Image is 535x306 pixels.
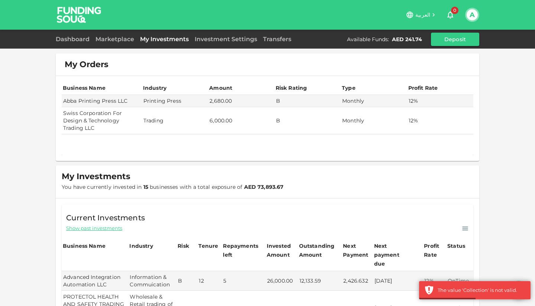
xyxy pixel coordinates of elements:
td: Trading [142,107,208,134]
div: Available Funds : [347,36,389,43]
div: Profit Rate [424,241,445,259]
div: Risk Rating [276,83,307,92]
td: Information & Commuication [128,271,176,291]
td: 12% [407,107,474,134]
div: Risk [178,241,192,250]
td: Monthly [341,107,407,134]
div: Tenure [198,241,218,250]
div: Invested Amount [267,241,297,259]
div: Next Payment [343,241,372,259]
div: Repayments left [223,241,260,259]
div: Amount [209,83,232,92]
td: 2,680.00 [208,95,274,107]
button: 0 [443,7,458,22]
div: Business Name [63,241,106,250]
div: Industry [129,241,153,250]
span: You have currently invested in businesses with a total exposure of [62,184,284,190]
a: Dashboard [56,36,93,43]
strong: AED 73,893.67 [244,184,284,190]
div: AED 241.74 [392,36,422,43]
td: 12% [423,271,446,291]
span: العربية [415,11,430,18]
div: Profit Rate [408,83,438,92]
span: My Investments [62,171,130,182]
td: Printing Press [142,95,208,107]
div: Industry [143,83,166,92]
td: 12% [407,95,474,107]
a: Transfers [260,36,294,43]
td: 5 [222,271,265,291]
td: Advanced Integration Automation LLC [62,271,128,291]
td: Swiss Corporation For Design & Technology Trading LLC [62,107,142,134]
div: Next payment due [374,241,411,268]
td: [DATE] [373,271,423,291]
a: Marketplace [93,36,137,43]
span: My Orders [65,59,108,70]
div: Status [447,241,466,250]
button: A [467,9,478,20]
td: Abba Printing Press LLC [62,95,142,107]
button: Deposit [431,33,479,46]
div: Business Name [63,83,106,92]
a: Investment Settings [192,36,260,43]
td: B [176,271,197,291]
div: The value 'Collection' is not valid. [438,287,525,294]
a: My Investments [137,36,192,43]
div: Outstanding Amount [299,241,336,259]
td: 12,133.59 [298,271,342,291]
span: Show past investments [66,225,122,232]
td: Monthly [341,95,407,107]
span: Current Investments [66,212,145,224]
td: 26,000.00 [266,271,298,291]
td: 12 [197,271,222,291]
div: Type [342,83,357,92]
strong: 15 [143,184,148,190]
td: B [275,107,341,134]
td: 6,000.00 [208,107,274,134]
td: 2,426.632 [342,271,373,291]
td: OnTime [446,271,473,291]
span: 0 [451,7,458,14]
td: B [275,95,341,107]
